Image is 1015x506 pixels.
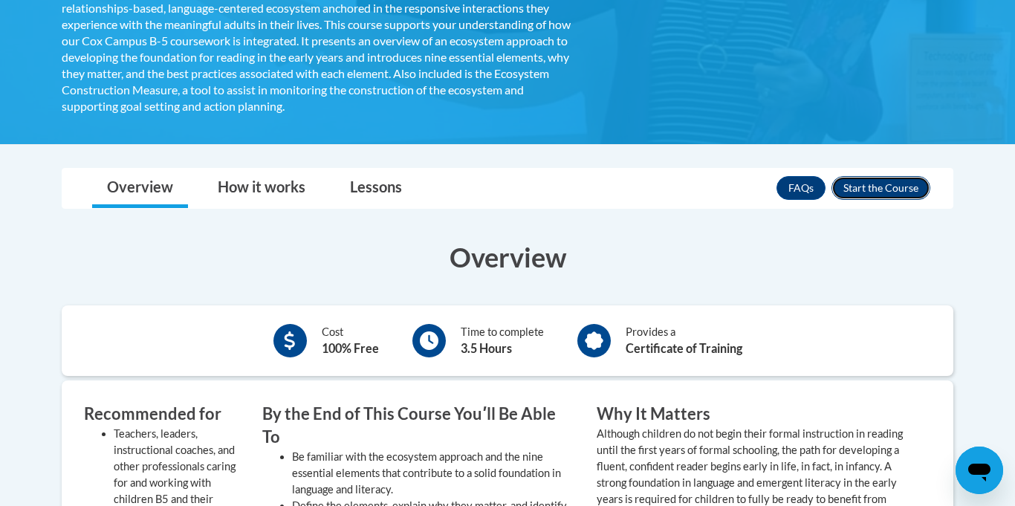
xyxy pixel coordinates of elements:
h3: Why It Matters [597,403,909,426]
a: How it works [203,169,320,208]
button: Enroll [831,176,930,200]
b: 100% Free [322,341,379,355]
h3: Recommended for [84,403,240,426]
b: 3.5 Hours [461,341,512,355]
li: Be familiar with the ecosystem approach and the nine essential elements that contribute to a soli... [292,449,574,498]
h3: Overview [62,239,953,276]
a: Lessons [335,169,417,208]
div: Provides a [626,324,742,357]
h3: By the End of This Course Youʹll Be Able To [262,403,574,449]
a: Overview [92,169,188,208]
div: Cost [322,324,379,357]
a: FAQs [776,176,826,200]
b: Certificate of Training [626,341,742,355]
div: Time to complete [461,324,544,357]
iframe: Button to launch messaging window [956,447,1003,494]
